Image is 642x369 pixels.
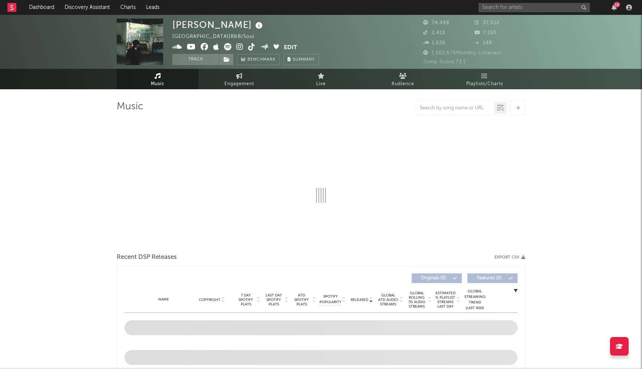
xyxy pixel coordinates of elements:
button: 18 [612,4,617,10]
span: 2,413 [423,31,445,35]
span: Originals ( 0 ) [416,276,451,280]
span: Benchmark [247,55,276,64]
input: Search by song name or URL [416,105,495,111]
input: Search for artists [479,3,590,12]
a: Music [117,69,198,89]
div: Name [139,297,188,302]
span: Live [316,80,326,89]
span: Engagement [224,80,254,89]
button: Track [172,54,219,65]
span: 37,012 [474,20,499,25]
span: Global Rolling 7D Audio Streams [406,291,427,309]
span: Copyright [199,298,220,302]
span: Summary [293,58,315,62]
span: Global ATD Audio Streams [378,293,398,307]
a: Audience [362,69,444,89]
button: Edit [284,43,297,52]
div: Global Streaming Trend (Last 60D) [464,289,486,311]
button: Summary [283,54,319,65]
div: [GEOGRAPHIC_DATA] | R&B/Soul [172,32,263,41]
span: Last Day Spotify Plays [264,293,283,307]
span: Recent DSP Releases [117,253,177,262]
span: Jump Score: 73.1 [423,60,466,64]
span: Spotify Popularity [320,294,341,305]
a: Engagement [198,69,280,89]
span: 7 Day Spotify Plays [236,293,256,307]
div: [PERSON_NAME] [172,19,265,31]
button: Export CSV [495,255,525,260]
span: Released [351,298,368,302]
span: ATD Spotify Plays [292,293,311,307]
span: Playlists/Charts [466,80,503,89]
span: 1,626 [423,41,445,45]
button: Originals(0) [412,273,462,283]
span: 7,150 [474,31,496,35]
a: Benchmark [237,54,280,65]
span: Estimated % Playlist Streams Last Day [435,291,455,309]
span: Audience [392,80,414,89]
a: Playlists/Charts [444,69,525,89]
span: 149 [474,41,492,45]
div: 18 [614,2,620,7]
span: Features ( 0 ) [472,276,506,280]
span: 74,498 [423,20,450,25]
button: Features(0) [467,273,518,283]
span: 1,562,676 Monthly Listeners [423,51,502,55]
span: Music [151,80,165,89]
a: Live [280,69,362,89]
